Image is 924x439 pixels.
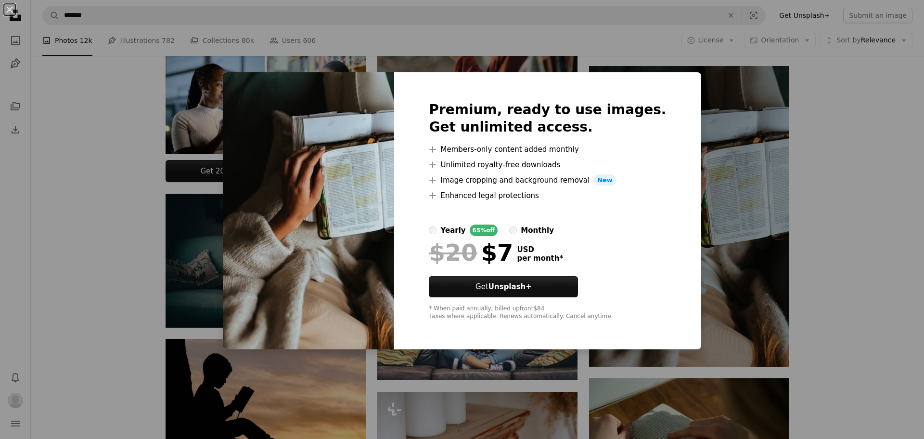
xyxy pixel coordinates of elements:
div: * When paid annually, billed upfront $84 Taxes where applicable. Renews automatically. Cancel any... [429,305,666,320]
span: USD [517,245,563,254]
img: premium_photo-1668198395288-bd83fbba6400 [223,72,394,350]
div: 65% off [470,225,498,236]
li: Image cropping and background removal [429,174,666,186]
input: monthly [509,226,517,234]
div: $7 [429,240,513,265]
strong: Unsplash+ [488,282,532,291]
div: monthly [521,225,554,236]
li: Unlimited royalty-free downloads [429,159,666,171]
a: GetUnsplash+ [429,276,578,297]
input: yearly65%off [429,226,436,234]
div: yearly [440,225,465,236]
span: New [593,174,616,186]
span: per month * [517,254,563,263]
li: Members-only content added monthly [429,144,666,155]
li: Enhanced legal protections [429,190,666,201]
span: $20 [429,240,477,265]
h2: Premium, ready to use images. Get unlimited access. [429,101,666,136]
